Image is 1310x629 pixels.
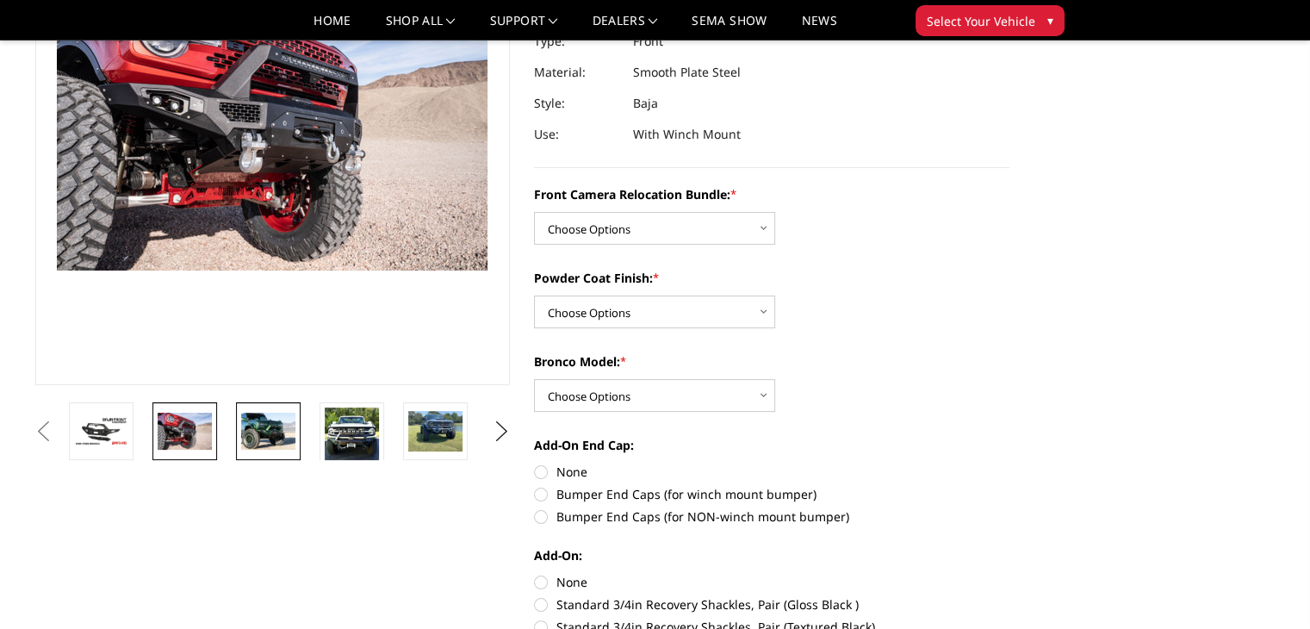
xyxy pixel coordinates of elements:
[801,15,836,40] a: News
[325,408,379,462] img: Bronco Baja Front (winch mount)
[490,15,558,40] a: Support
[534,573,1009,591] label: None
[1047,11,1053,29] span: ▾
[1224,546,1310,629] iframe: Chat Widget
[241,413,295,449] img: Bronco Baja Front (winch mount)
[386,15,456,40] a: shop all
[534,57,620,88] dt: Material:
[534,26,620,57] dt: Type:
[534,463,1009,481] label: None
[408,411,463,452] img: Bronco Baja Front (winch mount)
[916,5,1065,36] button: Select Your Vehicle
[74,416,128,446] img: Bodyguard Ford Bronco
[158,413,212,449] img: Bronco Baja Front (winch mount)
[633,26,663,57] dd: Front
[633,57,741,88] dd: Smooth Plate Steel
[927,12,1035,30] span: Select Your Vehicle
[314,15,351,40] a: Home
[633,88,658,119] dd: Baja
[534,595,1009,613] label: Standard 3/4in Recovery Shackles, Pair (Gloss Black )
[534,436,1009,454] label: Add-On End Cap:
[633,119,741,150] dd: With Winch Mount
[534,88,620,119] dt: Style:
[534,185,1009,203] label: Front Camera Relocation Bundle:
[488,419,514,445] button: Next
[534,508,1009,526] label: Bumper End Caps (for NON-winch mount bumper)
[534,485,1009,503] label: Bumper End Caps (for winch mount bumper)
[692,15,767,40] a: SEMA Show
[534,119,620,150] dt: Use:
[31,419,57,445] button: Previous
[593,15,658,40] a: Dealers
[534,546,1009,564] label: Add-On:
[534,352,1009,371] label: Bronco Model:
[534,269,1009,287] label: Powder Coat Finish:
